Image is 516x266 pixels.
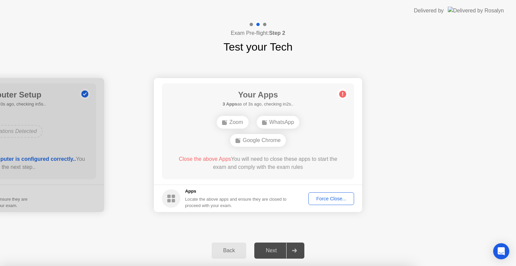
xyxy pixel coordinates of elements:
[448,7,504,14] img: Delivered by Rosalyn
[230,134,286,147] div: Google Chrome
[493,243,509,259] div: Open Intercom Messenger
[256,248,286,254] div: Next
[222,89,293,101] h1: Your Apps
[217,116,249,129] div: Zoom
[185,188,287,195] h5: Apps
[222,102,237,107] b: 3 Apps
[414,7,444,15] div: Delivered by
[214,248,244,254] div: Back
[269,30,285,36] b: Step 2
[223,39,293,55] h1: Test your Tech
[222,101,293,108] h5: as of 3s ago, checking in2s..
[311,196,352,201] div: Force Close...
[185,196,287,209] div: Locate the above apps and ensure they are closed to proceed with your exam.
[172,155,345,171] div: You will need to close these apps to start the exam and comply with the exam rules
[231,29,285,37] h4: Exam Pre-flight:
[179,156,231,162] span: Close the above Apps
[257,116,300,129] div: WhatsApp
